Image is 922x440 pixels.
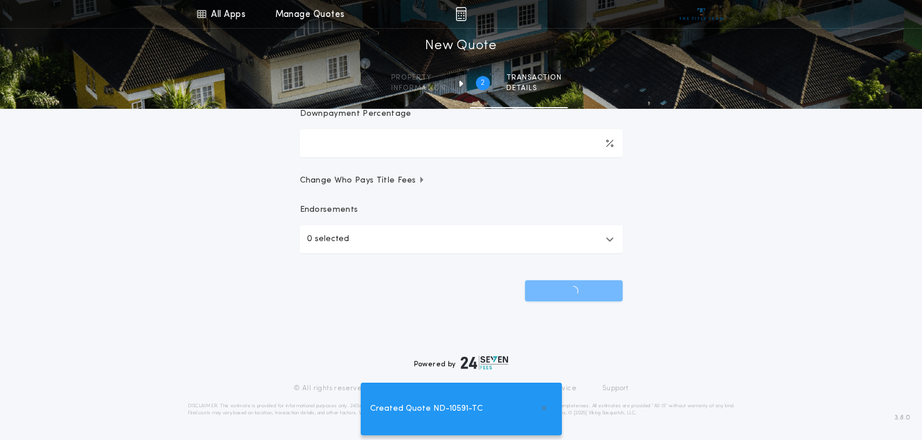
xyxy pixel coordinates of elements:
div: Powered by [414,356,509,370]
p: Endorsements [300,204,623,216]
button: Change Who Pays Title Fees [300,175,623,187]
img: logo [461,356,509,370]
p: Downpayment Percentage [300,108,412,120]
span: Change Who Pays Title Fees [300,175,426,187]
h1: New Quote [425,37,496,56]
span: Transaction [506,73,562,82]
img: vs-icon [679,8,723,20]
span: Property [391,73,446,82]
button: 0 selected [300,225,623,253]
h2: 2 [481,78,485,88]
input: Downpayment Percentage [300,129,623,157]
span: details [506,84,562,93]
img: img [455,7,467,21]
span: information [391,84,446,93]
p: 0 selected [307,232,349,246]
span: Created Quote ND-10591-TC [370,403,483,415]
